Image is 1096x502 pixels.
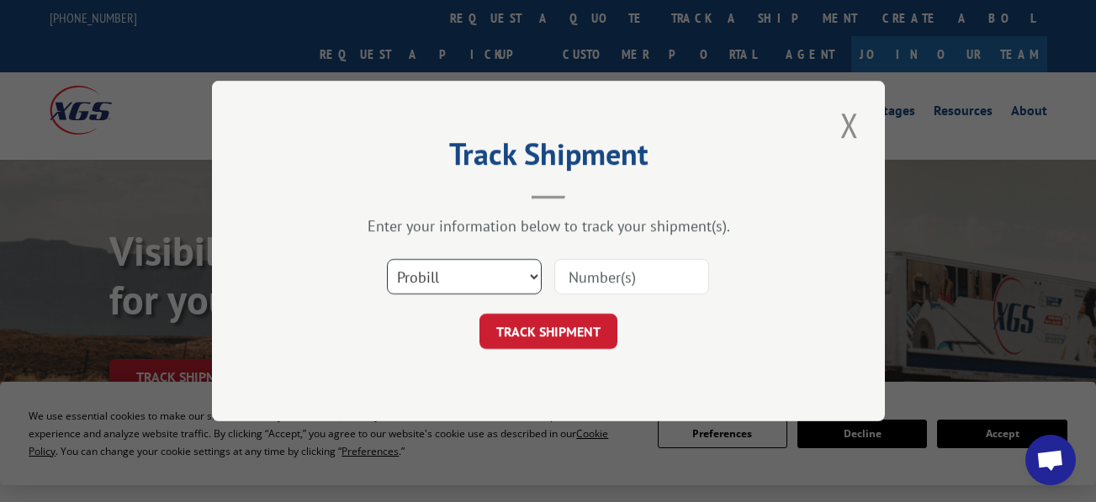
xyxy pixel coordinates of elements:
div: Enter your information below to track your shipment(s). [296,216,801,235]
button: TRACK SHIPMENT [479,314,617,349]
h2: Track Shipment [296,142,801,174]
input: Number(s) [554,259,709,294]
button: Close modal [835,102,864,148]
a: Open chat [1025,435,1076,485]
